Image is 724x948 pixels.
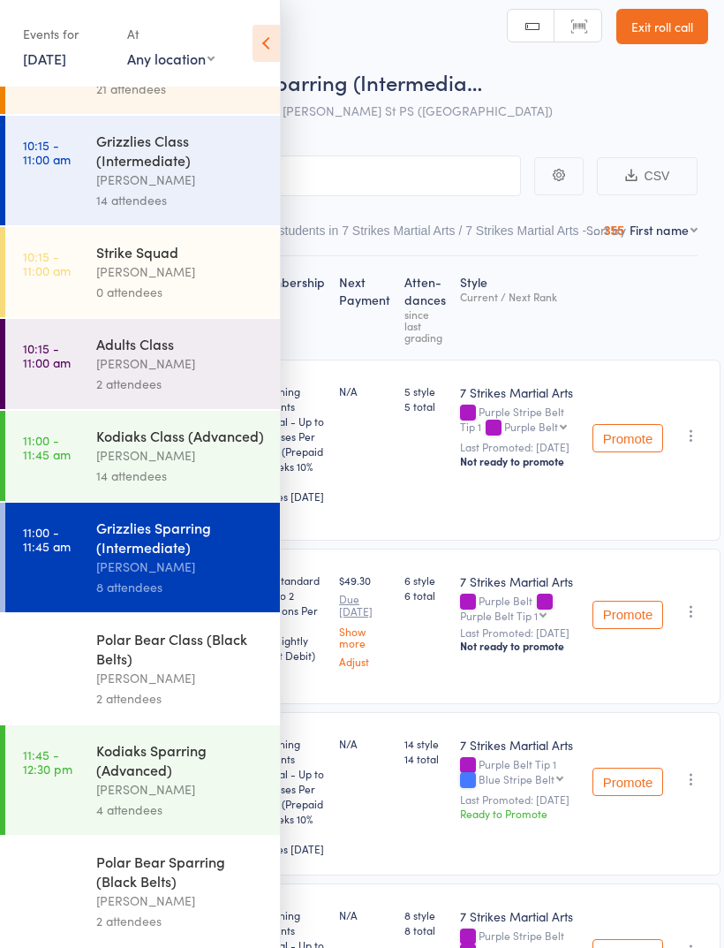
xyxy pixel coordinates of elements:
[96,891,265,911] div: [PERSON_NAME]
[96,668,265,688] div: [PERSON_NAME]
[96,800,265,820] div: 4 attendees
[460,758,578,788] div: Purple Belt Tip 1
[460,626,578,639] small: Last Promoted: [DATE]
[5,837,280,946] a: 12:30 -1:15 pmPolar Bear Sparring (Black Belts)[PERSON_NAME]2 attendees
[460,441,578,453] small: Last Promoted: [DATE]
[253,383,325,504] div: Returning Students Special - Up to 2 Classes Per Week (Prepaid 12 weeks 10% off)
[630,221,689,239] div: First name
[245,264,332,352] div: Membership
[339,907,390,922] div: N/A
[5,319,280,409] a: 10:15 -11:00 amAdults Class[PERSON_NAME]2 attendees
[5,411,280,501] a: 11:00 -11:45 amKodiaks Class (Advanced)[PERSON_NAME]14 attendees
[5,116,280,225] a: 10:15 -11:00 amGrizzlies Class (Intermediate)[PERSON_NAME]14 attendees
[616,9,708,44] a: Exit roll call
[5,614,280,724] a: 11:45 -12:30 pmPolar Bear Class (Black Belts)[PERSON_NAME]2 attendees
[96,688,265,709] div: 2 attendees
[96,629,265,668] div: Polar Bear Class (Black Belts)
[339,656,390,667] a: Adjust
[460,595,578,621] div: Purple Belt
[460,610,538,621] div: Purple Belt Tip 1
[96,242,265,262] div: Strike Squad
[96,779,265,800] div: [PERSON_NAME]
[96,518,265,557] div: Grizzlies Sparring (Intermediate)
[460,736,578,754] div: 7 Strikes Martial Arts
[253,736,325,856] div: Returning Students Special - Up to 2 Classes Per Week (Prepaid 12 weeks 10% off)
[23,49,66,68] a: [DATE]
[597,157,698,195] button: CSV
[175,67,482,96] span: Grizzlies Sparring (Intermedia…
[96,557,265,577] div: [PERSON_NAME]
[96,740,265,779] div: Kodiaks Sparring (Advanced)
[404,907,446,922] span: 8 style
[23,747,72,776] time: 11:45 - 12:30 pm
[23,138,71,166] time: 10:15 - 11:00 am
[23,341,71,369] time: 10:15 - 11:00 am
[460,806,578,821] div: Ready to Promote
[23,433,71,461] time: 11:00 - 11:45 am
[23,636,72,664] time: 11:45 - 12:30 pm
[96,334,265,353] div: Adults Class
[96,353,265,374] div: [PERSON_NAME]
[404,383,446,398] span: 5 style
[404,573,446,588] span: 6 style
[96,170,265,190] div: [PERSON_NAME]
[283,102,553,119] span: [PERSON_NAME] St PS ([GEOGRAPHIC_DATA])
[253,841,325,856] div: Expires [DATE]
[23,249,71,277] time: 10:15 - 11:00 am
[460,793,578,806] small: Last Promoted: [DATE]
[339,383,390,398] div: N/A
[5,503,280,612] a: 11:00 -11:45 amGrizzlies Sparring (Intermediate)[PERSON_NAME]8 attendees
[460,406,578,436] div: Purple Stripe Belt Tip 1
[339,626,390,648] a: Show more
[460,383,578,401] div: 7 Strikes Martial Arts
[460,454,578,468] div: Not ready to promote
[479,773,554,785] div: Blue Stripe Belt
[460,639,578,653] div: Not ready to promote
[404,308,446,343] div: since last grading
[253,489,325,504] div: Expires [DATE]
[339,593,390,618] small: Due [DATE]
[96,426,265,445] div: Kodiaks Class (Advanced)
[96,911,265,931] div: 2 attendees
[5,227,280,317] a: 10:15 -11:00 amStrike Squad[PERSON_NAME]0 attendees
[586,221,626,239] label: Sort by
[460,573,578,590] div: 7 Strikes Martial Arts
[592,424,663,452] button: Promote
[404,922,446,937] span: 8 total
[96,131,265,170] div: Grizzlies Class (Intermediate)
[253,573,325,663] div: Kids Standard / Up to 2 Locations Per Week (Fortnightly Direct Debit)
[245,215,624,255] button: Other students in 7 Strikes Martial Arts / 7 Strikes Martial Arts - ...355
[397,264,453,352] div: Atten­dances
[96,282,265,302] div: 0 attendees
[96,374,265,394] div: 2 attendees
[96,262,265,282] div: [PERSON_NAME]
[23,525,71,553] time: 11:00 - 11:45 am
[23,859,64,887] time: 12:30 - 1:15 pm
[23,19,109,49] div: Events for
[127,19,215,49] div: At
[96,852,265,891] div: Polar Bear Sparring (Black Belts)
[332,264,397,352] div: Next Payment
[96,466,265,486] div: 14 attendees
[504,421,558,432] div: Purple Belt
[339,736,390,751] div: N/A
[460,907,578,925] div: 7 Strikes Martial Arts
[404,398,446,413] span: 5 total
[404,736,446,751] span: 14 style
[460,291,578,302] div: Current / Next Rank
[404,588,446,603] span: 6 total
[339,573,390,667] div: $49.30
[592,768,663,796] button: Promote
[96,79,265,99] div: 21 attendees
[96,445,265,466] div: [PERSON_NAME]
[453,264,585,352] div: Style
[404,751,446,766] span: 14 total
[127,49,215,68] div: Any location
[96,190,265,210] div: 14 attendees
[96,577,265,597] div: 8 attendees
[5,725,280,835] a: 11:45 -12:30 pmKodiaks Sparring (Advanced)[PERSON_NAME]4 attendees
[592,601,663,629] button: Promote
